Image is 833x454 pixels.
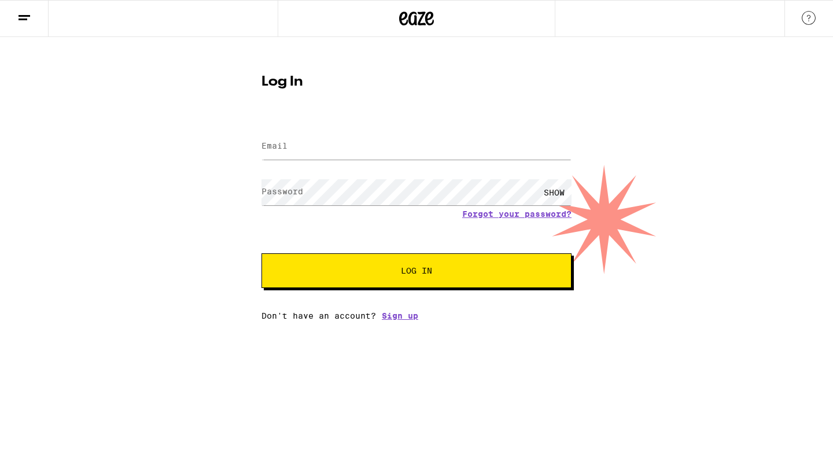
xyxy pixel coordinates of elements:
[537,179,572,205] div: SHOW
[261,134,572,160] input: Email
[401,267,432,275] span: Log In
[261,75,572,89] h1: Log In
[261,187,303,196] label: Password
[261,141,288,150] label: Email
[382,311,418,320] a: Sign up
[261,253,572,288] button: Log In
[261,311,572,320] div: Don't have an account?
[462,209,572,219] a: Forgot your password?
